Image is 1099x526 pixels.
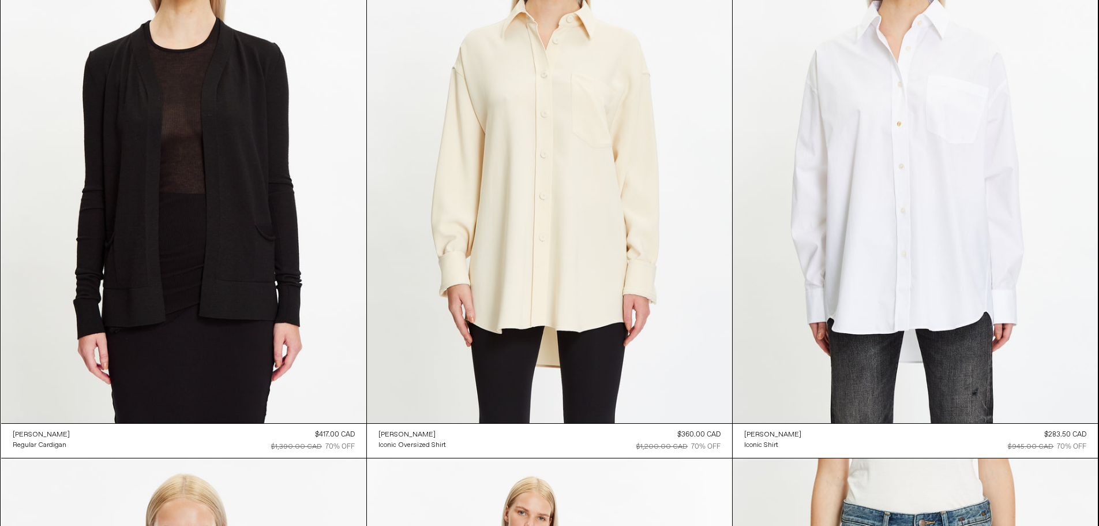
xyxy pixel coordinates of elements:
[271,442,322,452] div: $1,390.00 CAD
[744,430,801,440] a: [PERSON_NAME]
[744,440,801,450] a: Iconic Shirt
[378,430,436,440] div: [PERSON_NAME]
[744,441,778,450] div: Iconic Shirt
[13,430,70,440] a: [PERSON_NAME]
[13,440,70,450] a: Regular Cardigan
[1057,442,1086,452] div: 70% OFF
[13,441,66,450] div: Regular Cardigan
[325,442,355,452] div: 70% OFF
[378,430,446,440] a: [PERSON_NAME]
[744,430,801,440] div: [PERSON_NAME]
[1008,442,1053,452] div: $945.00 CAD
[636,442,688,452] div: $1,200.00 CAD
[691,442,721,452] div: 70% OFF
[378,440,446,450] a: Iconic Oversized Shirt
[1044,430,1086,440] div: $283.50 CAD
[13,430,70,440] div: [PERSON_NAME]
[677,430,721,440] div: $360.00 CAD
[315,430,355,440] div: $417.00 CAD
